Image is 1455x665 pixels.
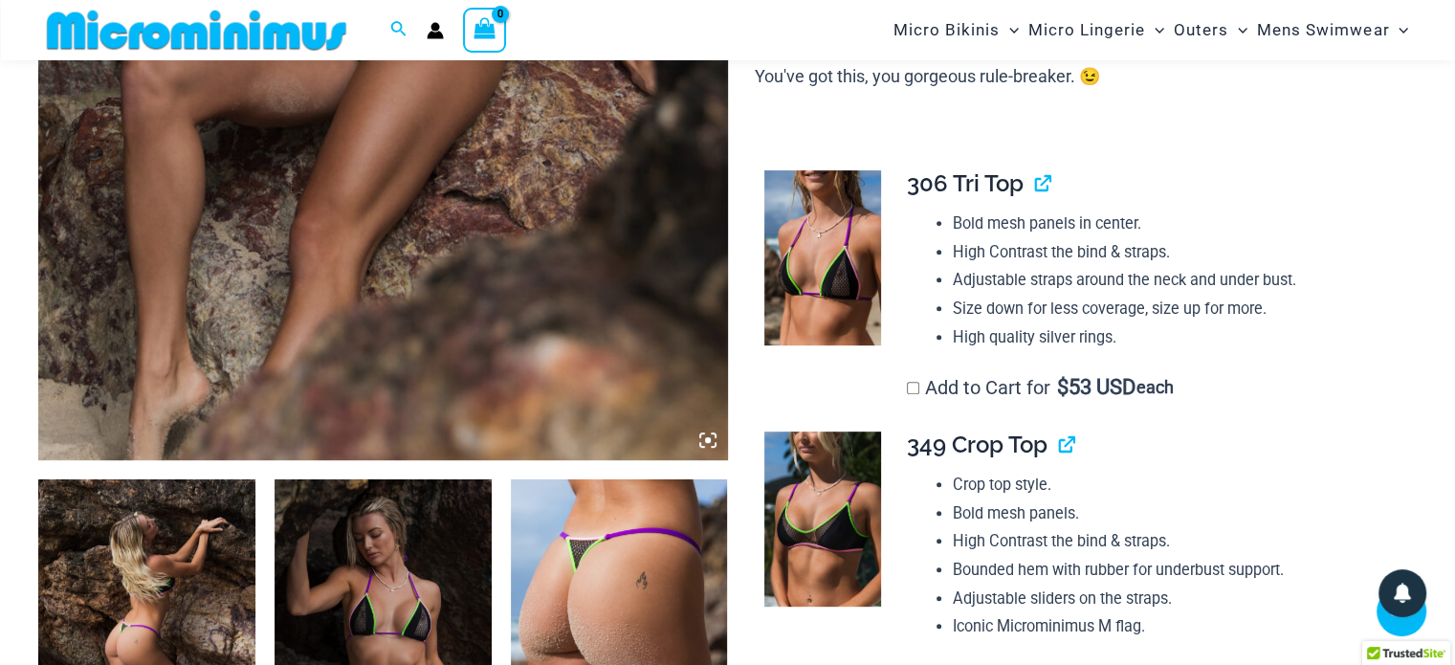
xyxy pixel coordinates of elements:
a: OutersMenu ToggleMenu Toggle [1169,6,1252,55]
input: Add to Cart for$53 USD each [907,382,919,394]
span: 53 USD [1056,378,1135,397]
span: each [1136,378,1174,397]
li: Bold mesh panels. [953,499,1401,528]
li: High Contrast the bind & straps. [953,527,1401,556]
li: Iconic Microminimus M flag. [953,612,1401,641]
li: Adjustable sliders on the straps. [953,585,1401,613]
li: Crop top style. [953,471,1401,499]
span: Micro Lingerie [1028,6,1145,55]
span: Outers [1174,6,1228,55]
a: View Shopping Cart, empty [463,8,507,52]
li: Adjustable straps around the neck and under bust. [953,266,1401,295]
li: High quality silver rings. [953,323,1401,352]
span: Menu Toggle [1228,6,1247,55]
a: Mens SwimwearMenu ToggleMenu Toggle [1252,6,1413,55]
span: 306 Tri Top [907,169,1024,197]
li: Size down for less coverage, size up for more. [953,295,1401,323]
li: Bounded hem with rubber for underbust support. [953,556,1401,585]
img: Reckless Neon Crush Black Neon 349 Crop Top [764,432,881,607]
a: Micro LingerieMenu ToggleMenu Toggle [1024,6,1169,55]
span: Menu Toggle [1000,6,1019,55]
span: $ [1056,375,1068,399]
nav: Site Navigation [886,3,1417,57]
span: Micro Bikinis [893,6,1000,55]
li: Bold mesh panels in center. [953,210,1401,238]
label: Add to Cart for [907,376,1175,399]
img: MM SHOP LOGO FLAT [39,9,354,52]
a: Search icon link [390,18,408,42]
a: Micro BikinisMenu ToggleMenu Toggle [889,6,1024,55]
a: Account icon link [427,22,444,39]
span: Menu Toggle [1389,6,1408,55]
span: Menu Toggle [1145,6,1164,55]
img: Reckless Neon Crush Black Neon 306 Tri Top [764,170,881,345]
span: Mens Swimwear [1257,6,1389,55]
li: High Contrast the bind & straps. [953,238,1401,267]
span: 349 Crop Top [907,431,1047,458]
